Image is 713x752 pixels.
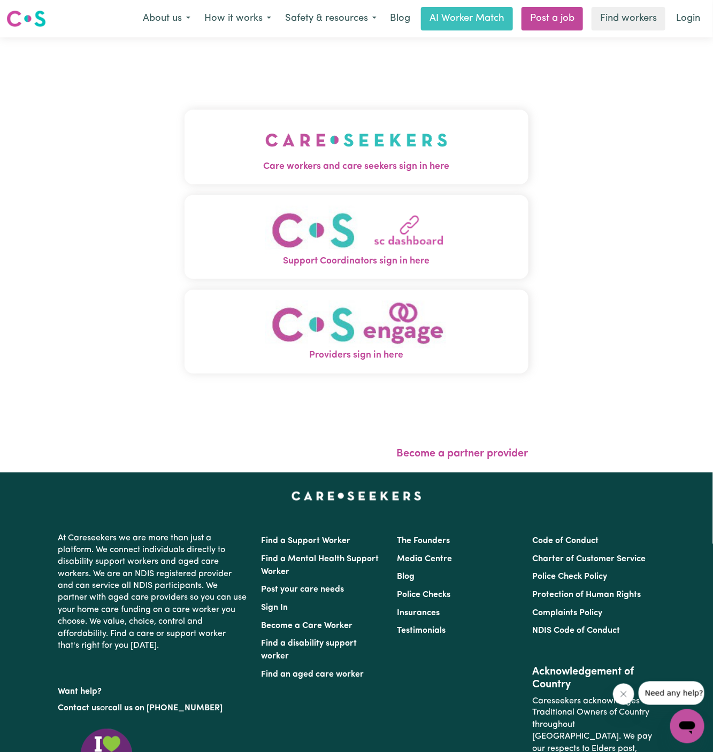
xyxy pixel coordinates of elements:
[6,9,46,28] img: Careseekers logo
[262,603,288,612] a: Sign In
[397,572,415,581] a: Blog
[6,6,46,31] a: Careseekers logo
[397,609,440,617] a: Insurances
[185,110,528,184] button: Care workers and care seekers sign in here
[136,7,197,30] button: About us
[532,537,599,545] a: Code of Conduct
[185,160,528,174] span: Care workers and care seekers sign in here
[109,704,223,712] a: call us on [PHONE_NUMBER]
[532,591,641,599] a: Protection of Human Rights
[532,572,607,581] a: Police Check Policy
[397,591,450,599] a: Police Checks
[58,528,249,656] p: At Careseekers we are more than just a platform. We connect individuals directly to disability su...
[397,555,452,563] a: Media Centre
[278,7,384,30] button: Safety & resources
[185,195,528,279] button: Support Coordinators sign in here
[58,681,249,697] p: Want help?
[262,670,364,679] a: Find an aged care worker
[532,609,602,617] a: Complaints Policy
[185,348,528,362] span: Providers sign in here
[613,684,634,705] iframe: Close message
[670,7,707,30] a: Login
[262,585,344,594] a: Post your care needs
[185,290,528,374] button: Providers sign in here
[421,7,513,30] a: AI Worker Match
[197,7,278,30] button: How it works
[532,555,646,563] a: Charter of Customer Service
[262,622,353,630] a: Become a Care Worker
[670,709,704,743] iframe: Button to launch messaging window
[532,626,620,635] a: NDIS Code of Conduct
[397,626,446,635] a: Testimonials
[262,639,357,661] a: Find a disability support worker
[397,537,450,545] a: The Founders
[185,254,528,268] span: Support Coordinators sign in here
[592,7,665,30] a: Find workers
[639,681,704,705] iframe: Message from company
[292,492,421,500] a: Careseekers home page
[58,704,101,712] a: Contact us
[532,665,655,691] h2: Acknowledgement of Country
[522,7,583,30] a: Post a job
[397,448,528,459] a: Become a partner provider
[384,7,417,30] a: Blog
[58,698,249,718] p: or
[262,537,351,545] a: Find a Support Worker
[262,555,379,576] a: Find a Mental Health Support Worker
